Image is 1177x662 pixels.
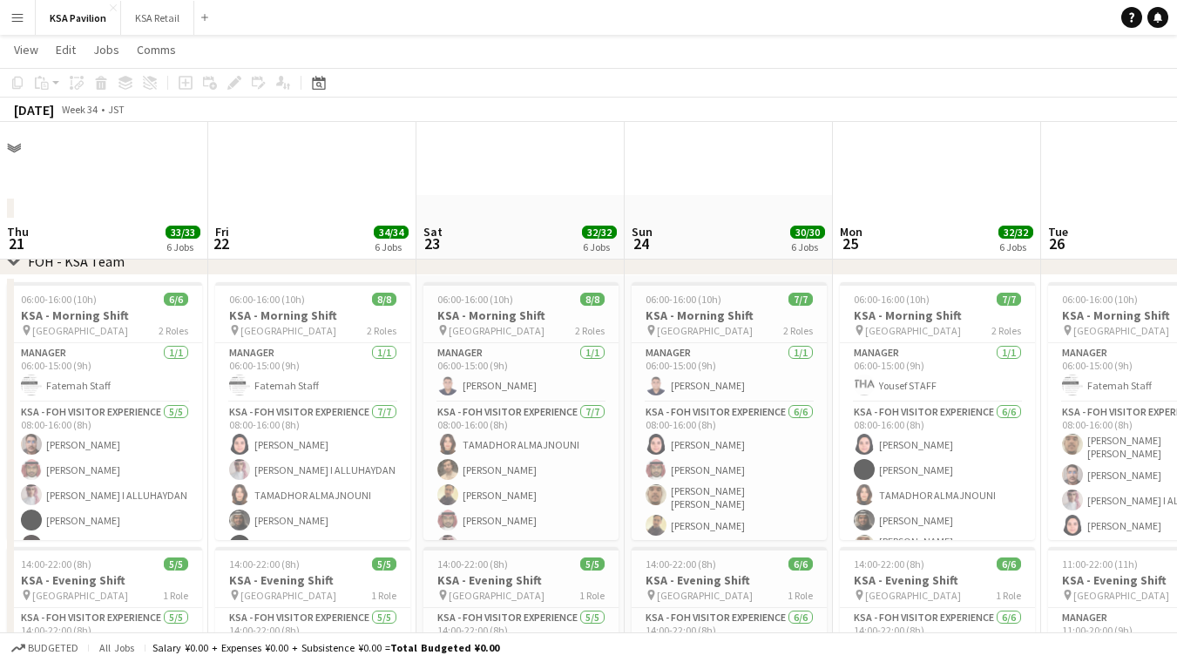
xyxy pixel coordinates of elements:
span: Week 34 [57,103,101,116]
a: View [7,38,45,61]
div: 6 Jobs [166,240,200,253]
span: 6/6 [788,557,813,571]
app-job-card: 06:00-16:00 (10h)7/7KSA - Morning Shift [GEOGRAPHIC_DATA]2 RolesManager1/106:00-15:00 (9h)Yousef ... [840,282,1035,540]
span: 06:00-16:00 (10h) [854,293,930,306]
span: 32/32 [582,226,617,239]
span: 8/8 [580,293,605,306]
span: 14:00-22:00 (8h) [646,557,716,571]
app-job-card: 06:00-16:00 (10h)6/6KSA - Morning Shift [GEOGRAPHIC_DATA]2 RolesManager1/106:00-15:00 (9h)Fatemah... [7,282,202,540]
span: [GEOGRAPHIC_DATA] [1073,324,1169,337]
span: 1 Role [788,589,813,602]
app-card-role: Manager1/106:00-15:00 (9h)Fatemah Staff [7,343,202,402]
div: 06:00-16:00 (10h)7/7KSA - Morning Shift [GEOGRAPHIC_DATA]2 RolesManager1/106:00-15:00 (9h)[PERSON... [632,282,827,540]
span: All jobs [96,641,138,654]
app-card-role: KSA - FOH Visitor Experience7/708:00-16:00 (8h)TAMADHOR ALMAJNOUNI[PERSON_NAME][PERSON_NAME][PERS... [423,402,619,613]
div: FOH - KSA Team [28,253,125,270]
button: Budgeted [9,638,81,658]
span: 2 Roles [367,324,396,337]
span: Sun [632,224,653,240]
span: 5/5 [372,557,396,571]
span: [GEOGRAPHIC_DATA] [449,324,545,337]
a: Jobs [86,38,126,61]
span: 2 Roles [991,324,1021,337]
span: 14:00-22:00 (8h) [854,557,924,571]
span: 06:00-16:00 (10h) [1062,293,1138,306]
button: KSA Retail [121,1,194,35]
span: 2 Roles [159,324,188,337]
span: 11:00-22:00 (11h) [1062,557,1138,571]
span: 24 [629,233,653,253]
span: 14:00-22:00 (8h) [229,557,300,571]
span: 30/30 [790,226,825,239]
app-card-role: Manager1/106:00-15:00 (9h)[PERSON_NAME] [632,343,827,402]
span: 8/8 [372,293,396,306]
app-job-card: 06:00-16:00 (10h)8/8KSA - Morning Shift [GEOGRAPHIC_DATA]2 RolesManager1/106:00-15:00 (9h)[PERSON... [423,282,619,540]
span: 5/5 [164,557,188,571]
span: 5/5 [580,557,605,571]
span: [GEOGRAPHIC_DATA] [32,324,128,337]
app-card-role: KSA - FOH Visitor Experience5/508:00-16:00 (8h)[PERSON_NAME][PERSON_NAME][PERSON_NAME] I ALLUHAYD... [7,402,202,563]
app-card-role: KSA - FOH Visitor Experience6/608:00-16:00 (8h)[PERSON_NAME][PERSON_NAME]TAMADHOR ALMAJNOUNI[PERS... [840,402,1035,593]
app-card-role: KSA - FOH Visitor Experience6/608:00-16:00 (8h)[PERSON_NAME][PERSON_NAME][PERSON_NAME] [PERSON_NA... [632,402,827,593]
span: 23 [421,233,443,253]
div: 6 Jobs [375,240,408,253]
span: 1 Role [996,589,1021,602]
h3: KSA - Evening Shift [423,572,619,588]
span: Comms [137,42,176,57]
a: Comms [130,38,183,61]
span: Fri [215,224,229,240]
app-card-role: Manager1/106:00-15:00 (9h)[PERSON_NAME] [423,343,619,402]
span: Tue [1048,224,1068,240]
h3: KSA - Morning Shift [7,307,202,323]
span: 7/7 [997,293,1021,306]
div: 6 Jobs [791,240,824,253]
app-card-role: Manager1/106:00-15:00 (9h)Yousef STAFF [840,343,1035,402]
span: 06:00-16:00 (10h) [21,293,97,306]
span: 14:00-22:00 (8h) [437,557,508,571]
span: Sat [423,224,443,240]
span: 2 Roles [575,324,605,337]
h3: KSA - Morning Shift [423,307,619,323]
app-card-role: Manager1/106:00-15:00 (9h)Fatemah Staff [215,343,410,402]
app-card-role: KSA - FOH Visitor Experience7/708:00-16:00 (8h)[PERSON_NAME][PERSON_NAME] I ALLUHAYDANTAMADHOR AL... [215,402,410,613]
h3: KSA - Morning Shift [632,307,827,323]
span: 06:00-16:00 (10h) [646,293,721,306]
span: 2 Roles [783,324,813,337]
div: 6 Jobs [999,240,1032,253]
span: 7/7 [788,293,813,306]
span: 34/34 [374,226,409,239]
span: 21 [4,233,29,253]
div: 6 Jobs [583,240,616,253]
span: Budgeted [28,642,78,654]
span: Edit [56,42,76,57]
span: [GEOGRAPHIC_DATA] [657,589,753,602]
span: 32/32 [998,226,1033,239]
a: Edit [49,38,83,61]
span: 1 Role [579,589,605,602]
span: Total Budgeted ¥0.00 [390,641,499,654]
span: 1 Role [163,589,188,602]
span: [GEOGRAPHIC_DATA] [32,589,128,602]
div: Salary ¥0.00 + Expenses ¥0.00 + Subsistence ¥0.00 = [152,641,499,654]
span: [GEOGRAPHIC_DATA] [865,324,961,337]
span: 33/33 [166,226,200,239]
span: [GEOGRAPHIC_DATA] [240,589,336,602]
span: [GEOGRAPHIC_DATA] [240,324,336,337]
span: View [14,42,38,57]
button: KSA Pavilion [36,1,121,35]
span: [GEOGRAPHIC_DATA] [1073,589,1169,602]
app-job-card: 06:00-16:00 (10h)8/8KSA - Morning Shift [GEOGRAPHIC_DATA]2 RolesManager1/106:00-15:00 (9h)Fatemah... [215,282,410,540]
span: Jobs [93,42,119,57]
span: 6/6 [997,557,1021,571]
span: 6/6 [164,293,188,306]
h3: KSA - Evening Shift [632,572,827,588]
h3: KSA - Morning Shift [215,307,410,323]
span: Mon [840,224,862,240]
span: 1 Role [371,589,396,602]
span: 22 [213,233,229,253]
span: 14:00-22:00 (8h) [21,557,91,571]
